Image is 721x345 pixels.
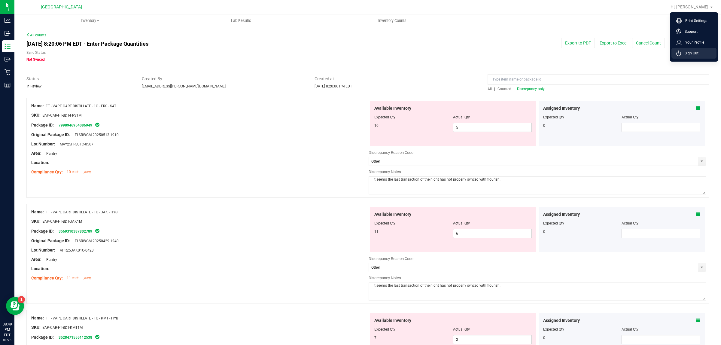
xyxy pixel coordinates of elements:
[5,43,11,49] inline-svg: Inventory
[517,87,545,91] span: Discrepancy only
[42,219,82,224] span: BAP-CAR-FT-BDT-JAK1M
[31,248,55,252] span: Lot Number:
[676,29,714,35] a: Support
[632,38,665,48] button: Cancel Count
[46,316,118,320] span: FT - VAPE CART DISTILLATE - 1G - KMT - HYB
[369,275,706,281] div: Discrepancy Notes
[72,133,119,137] span: FLSRWGM-20250513-1910
[671,5,710,9] span: Hi, [PERSON_NAME]!
[26,57,45,62] span: Not Synced
[31,316,44,320] span: Name:
[453,221,470,225] span: Actual Qty
[453,229,531,238] input: 6
[497,87,511,91] span: Counted
[5,56,11,62] inline-svg: Outbound
[596,38,631,48] button: Export to Excel
[494,87,495,91] span: |
[43,258,57,262] span: Pantry
[374,211,411,218] span: Available Inventory
[59,123,92,127] a: 7998946954086949
[42,325,83,330] span: BAP-CAR-FT-BDT-KMT1M
[453,327,470,331] span: Actual Qty
[698,157,706,166] span: select
[671,48,716,59] li: Sign Out
[31,142,55,146] span: Lot Number:
[666,38,691,48] button: Complete
[41,5,82,10] span: [GEOGRAPHIC_DATA]
[543,105,580,111] span: Assigned Inventory
[67,276,80,280] span: 11 each
[31,229,54,234] span: Package ID:
[31,335,54,340] span: Package ID:
[681,29,698,35] span: Support
[543,221,622,226] div: Expected Qty
[31,132,70,137] span: Original Package ID:
[453,335,531,344] input: 2
[496,87,514,91] a: Counted
[31,103,44,108] span: Name:
[223,18,259,23] span: Lab Results
[31,169,63,174] span: Compliance Qty:
[18,296,25,303] iframe: Resource center unread badge
[3,338,12,342] p: 08/25
[374,230,379,234] span: 11
[84,277,90,280] span: [DATE]
[543,211,580,218] span: Assigned Inventory
[57,248,94,252] span: APR25JAK01C-0423
[374,105,411,111] span: Available Inventory
[46,104,116,108] span: FT - VAPE CART DISTILLATE - 1G - FRS - SAT
[5,17,11,23] inline-svg: Analytics
[14,14,166,27] a: Inventory
[166,14,317,27] a: Lab Results
[6,297,24,315] iframe: Resource center
[31,123,54,127] span: Package ID:
[59,229,92,234] a: 3569310387802789
[543,114,622,120] div: Expected Qty
[516,87,545,91] a: Discrepancy only
[374,124,379,128] span: 10
[622,221,700,226] div: Actual Qty
[46,210,117,214] span: FT - VAPE CART DISTILLATE - 1G - JAK - HYS
[31,238,70,243] span: Original Package ID:
[453,123,531,132] input: 5
[561,38,595,48] button: Export to PDF
[31,325,41,330] span: SKU:
[59,335,92,340] a: 3528471555112538
[31,257,41,262] span: Area:
[374,221,395,225] span: Expected Qty
[3,322,12,338] p: 08:49 PM EDT
[31,151,41,156] span: Area:
[84,171,90,174] span: [DATE]
[543,317,580,324] span: Assigned Inventory
[26,84,41,88] span: In Review
[95,122,100,128] span: In Sync
[682,18,707,24] span: Print Settings
[142,76,306,82] span: Created By
[374,336,376,340] span: 7
[95,334,100,340] span: In Sync
[488,74,709,85] input: Type item name or package id
[51,161,56,165] span: --
[488,87,492,91] span: All
[26,50,46,55] label: Sync Status
[26,76,133,82] span: Status
[31,209,44,214] span: Name:
[5,30,11,36] inline-svg: Inbound
[26,41,421,47] h4: [DATE] 8:20:06 PM EDT - Enter Package Quantities
[698,263,706,272] span: select
[15,18,165,23] span: Inventory
[622,327,700,332] div: Actual Qty
[488,87,494,91] a: All
[681,50,698,56] span: Sign Out
[57,142,93,146] span: MAY25FRS01C-0507
[543,335,622,340] div: 0
[72,239,119,243] span: FLSRWGM-20250429-1240
[26,33,46,37] a: All counts
[453,115,470,119] span: Actual Qty
[42,113,81,118] span: BAP-CAR-FT-BDT-FRS1M
[543,229,622,234] div: 0
[369,169,706,175] div: Discrepancy Notes
[31,219,41,224] span: SKU:
[31,113,41,118] span: SKU:
[622,114,700,120] div: Actual Qty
